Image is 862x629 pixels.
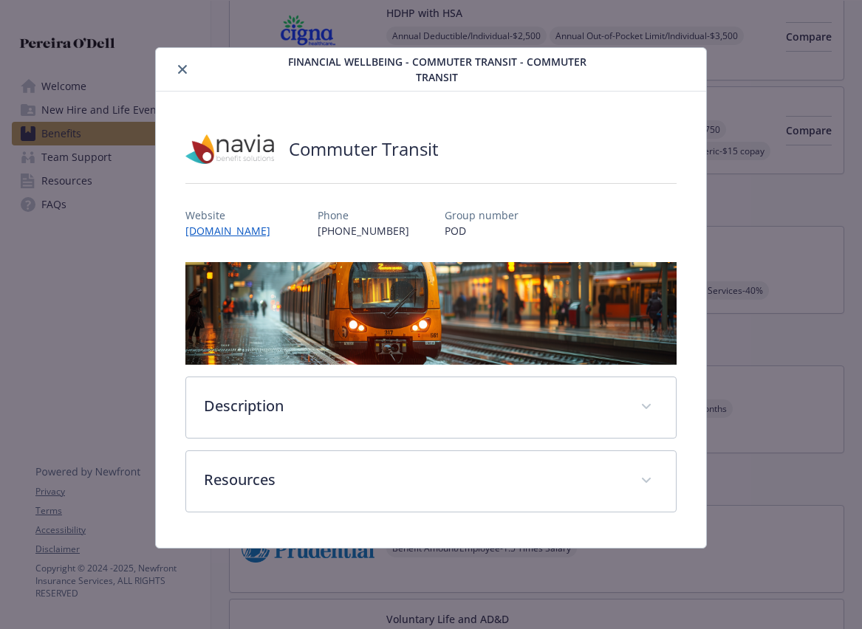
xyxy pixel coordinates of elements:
[289,137,439,162] h2: Commuter Transit
[185,127,274,171] img: Navia Benefit Solutions
[185,224,282,238] a: [DOMAIN_NAME]
[204,469,623,491] p: Resources
[445,207,519,223] p: Group number
[185,262,677,365] img: banner
[185,207,282,223] p: Website
[318,223,409,238] p: [PHONE_NUMBER]
[186,377,676,438] div: Description
[186,451,676,512] div: Resources
[174,61,191,78] button: close
[445,223,519,238] p: POD
[86,47,776,549] div: details for plan Financial Wellbeing - Commuter Transit - Commuter Transit
[276,54,598,85] span: Financial Wellbeing - Commuter Transit - Commuter Transit
[204,395,623,417] p: Description
[318,207,409,223] p: Phone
